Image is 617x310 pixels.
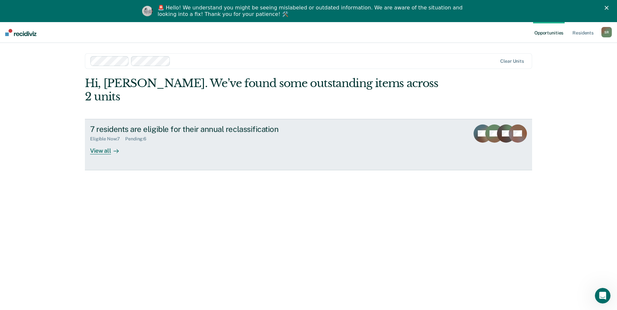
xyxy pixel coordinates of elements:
div: Pending : 6 [125,136,152,142]
div: Close [605,6,611,10]
iframe: Intercom live chat [595,288,610,304]
img: Recidiviz [5,29,36,36]
div: S R [601,27,612,37]
img: Profile image for Kim [142,6,153,16]
div: Eligible Now : 7 [90,136,125,142]
a: 7 residents are eligible for their annual reclassificationEligible Now:7Pending:6View all [85,119,532,170]
div: Clear units [500,58,524,64]
div: 7 residents are eligible for their annual reclassification [90,124,318,134]
a: Residents [571,22,595,43]
div: Hi, [PERSON_NAME]. We’ve found some outstanding items across 2 units [85,77,443,103]
button: SR [601,27,612,37]
div: 🚨 Hello! We understand you might be seeing mislabeled or outdated information. We are aware of th... [158,5,465,18]
a: Opportunities [533,22,565,43]
div: View all [90,142,127,154]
